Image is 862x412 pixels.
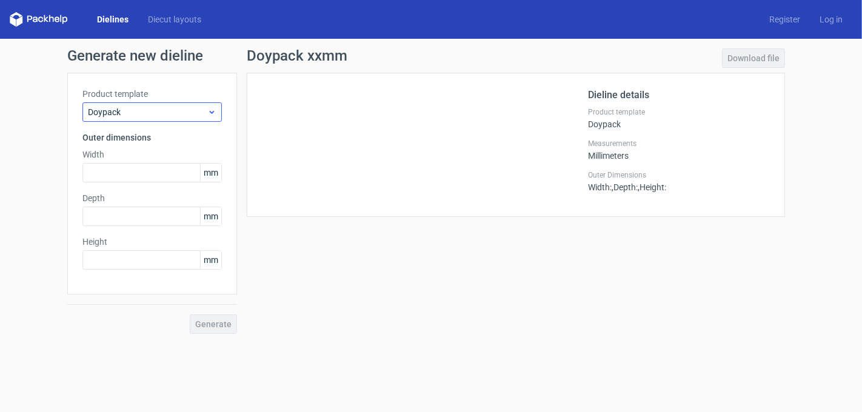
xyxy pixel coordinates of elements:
label: Product template [82,88,222,100]
span: , Height : [638,182,666,192]
span: mm [200,164,221,182]
span: mm [200,207,221,225]
div: Millimeters [588,139,770,161]
a: Diecut layouts [138,13,211,25]
span: Doypack [88,106,207,118]
label: Outer Dimensions [588,170,770,180]
span: Width : [588,182,612,192]
h1: Doypack xxmm [247,48,347,63]
span: mm [200,251,221,269]
span: , Depth : [612,182,638,192]
a: Dielines [87,13,138,25]
h3: Outer dimensions [82,131,222,144]
label: Depth [82,192,222,204]
a: Log in [810,13,852,25]
label: Width [82,148,222,161]
div: Doypack [588,107,770,129]
label: Measurements [588,139,770,148]
h1: Generate new dieline [67,48,795,63]
label: Height [82,236,222,248]
h2: Dieline details [588,88,770,102]
label: Product template [588,107,770,117]
a: Register [760,13,810,25]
